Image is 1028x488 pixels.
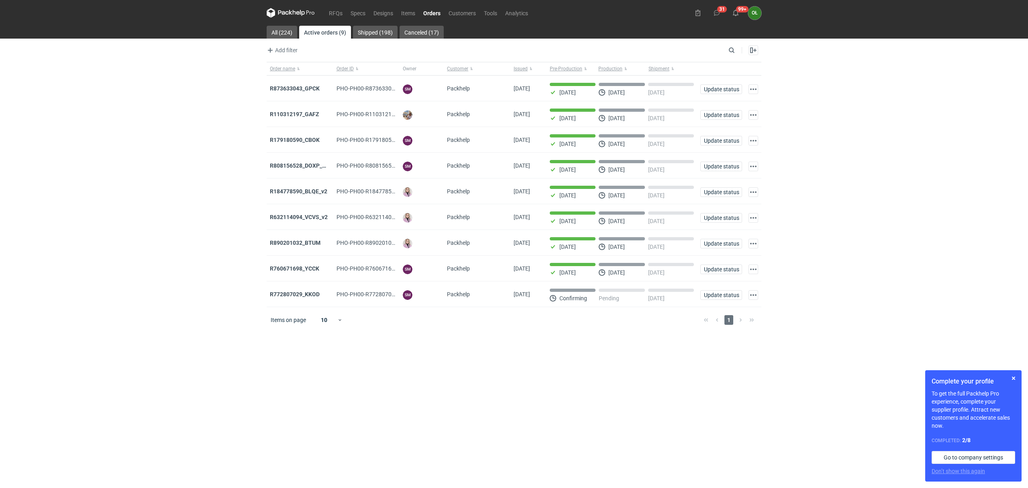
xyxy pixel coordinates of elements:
p: [DATE] [559,115,576,121]
p: Confirming [559,295,587,301]
a: R808156528_DOXP_QFAF_BZBP_ZUYK_WQLV_OKHN_JELH_EVFV_FTDR_ZOWV_CHID_YARY_QVFE_PQSG_HWQ [270,162,553,169]
a: Items [397,8,419,18]
span: Order name [270,66,295,72]
a: R632114094_VCVS_v2 [270,214,328,220]
span: Update status [704,292,738,298]
a: RFQs [325,8,347,18]
span: PHO-PH00-R890201032_BTUM [337,240,416,246]
a: Active orders (9) [299,26,351,39]
button: Pre-Production [547,62,597,75]
span: 23/09/2025 [514,111,530,117]
span: 1 [724,315,733,325]
span: Update status [704,86,738,92]
p: [DATE] [559,269,576,276]
span: Add filter [265,45,298,55]
button: Order ID [333,62,400,75]
a: Shipped (198) [353,26,398,39]
button: Actions [749,290,758,300]
button: Update status [700,84,742,94]
span: Order ID [337,66,354,72]
a: Specs [347,8,369,18]
a: R772807029_KKOD [270,291,320,297]
button: Update status [700,239,742,248]
figcaption: SM [403,290,412,300]
p: [DATE] [608,141,625,147]
span: Packhelp [447,291,470,297]
span: Update status [704,112,738,118]
button: Issued [510,62,547,75]
span: Packhelp [447,265,470,272]
span: Update status [704,241,738,246]
button: Actions [749,265,758,274]
h1: Complete your profile [932,377,1015,386]
button: Update status [700,265,742,274]
a: Tools [480,8,501,18]
span: Issued [514,66,528,72]
button: Update status [700,187,742,197]
p: [DATE] [559,89,576,96]
a: R873633043_GPCK [270,85,320,92]
span: PHO-PH00-R179180590_CBOK [337,137,415,143]
p: [DATE] [608,218,625,224]
span: Packhelp [447,240,470,246]
p: [DATE] [648,115,665,121]
svg: Packhelp Pro [267,8,315,18]
a: Designs [369,8,397,18]
p: [DATE] [559,166,576,173]
p: [DATE] [608,192,625,199]
span: PHO-PH00-R873633043_GPCK [337,85,415,92]
button: Order name [267,62,333,75]
button: Actions [749,110,758,120]
figcaption: SM [403,265,412,274]
button: OŁ [748,6,761,20]
button: Customer [444,62,510,75]
span: 19/09/2025 [514,162,530,169]
a: Canceled (17) [400,26,444,39]
span: Owner [403,66,416,72]
button: Actions [749,187,758,197]
a: R890201032_BTUM [270,240,320,246]
span: PHO-PH00-R632114094_VCVS_V2 [337,214,424,220]
img: Michał Palasek [403,110,412,120]
p: [DATE] [559,141,576,147]
p: [DATE] [648,269,665,276]
span: PHO-PH00-R184778590_BLQE_V2 [337,188,424,195]
span: Packhelp [447,188,470,195]
span: PHO-PH00-R772807029_KKOD [337,291,415,297]
button: Actions [749,239,758,248]
a: All (224) [267,26,297,39]
button: Don’t show this again [932,467,985,475]
span: PHO-PH00-R110312197_GAFZ [337,111,414,117]
a: Go to company settings [932,451,1015,464]
a: R110312197_GAFZ [270,111,319,117]
img: Klaudia Wiśniewska [403,187,412,197]
button: Actions [749,136,758,146]
span: Packhelp [447,162,470,169]
p: [DATE] [559,192,576,199]
span: 18/09/2025 [514,214,530,220]
a: Analytics [501,8,532,18]
span: PHO-PH00-R760671698_YCCK [337,265,414,272]
p: [DATE] [559,244,576,250]
span: Customer [447,66,468,72]
button: Actions [749,213,758,223]
strong: 2 / 8 [962,437,971,443]
a: R184778590_BLQE_v2 [270,188,327,195]
a: R760671698_YCCK [270,265,319,272]
p: [DATE] [608,89,625,96]
p: [DATE] [608,244,625,250]
span: 27/05/2024 [514,291,530,297]
p: [DATE] [648,89,665,96]
input: Search [727,45,753,55]
p: Pending [599,295,619,301]
a: R179180590_CBOK [270,137,320,143]
p: [DATE] [559,218,576,224]
button: Production [597,62,647,75]
p: [DATE] [648,218,665,224]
